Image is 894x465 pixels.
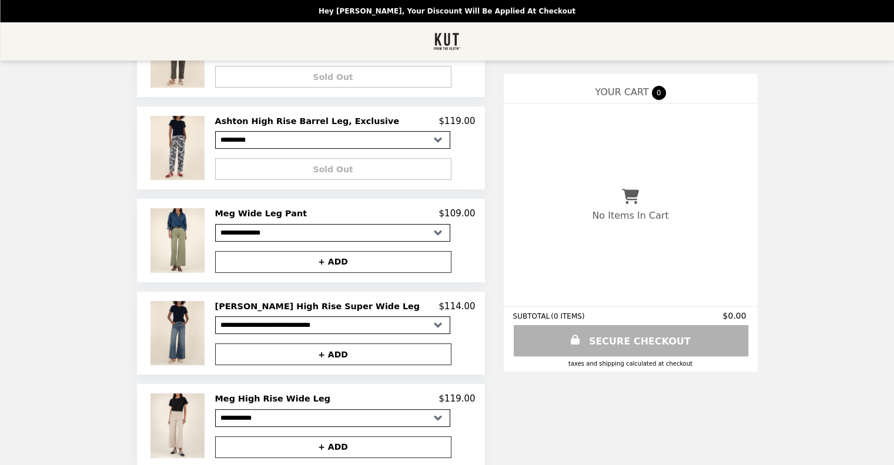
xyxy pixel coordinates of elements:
button: + ADD [215,343,451,365]
button: + ADD [215,251,451,273]
span: ( 0 ITEMS ) [551,312,584,320]
p: $114.00 [438,301,475,312]
span: YOUR CART [595,86,648,98]
select: Select a product variant [215,316,450,334]
h2: Meg Wide Leg Pant [215,208,312,219]
img: Ashton High Rise Barrel Leg, Exclusive [150,116,207,180]
span: 0 [652,86,666,100]
p: No Items In Cart [592,210,668,221]
h2: [PERSON_NAME] High Rise Super Wide Leg [215,301,425,312]
button: + ADD [215,436,451,458]
p: $109.00 [438,208,475,219]
span: SUBTOTAL [513,312,551,320]
p: Hey [PERSON_NAME], your discount will be applied at checkout [319,7,575,15]
h2: Meg High Rise Wide Leg [215,393,335,404]
span: $0.00 [722,311,748,320]
img: Ryan High Rise Super Wide Leg [150,301,207,365]
select: Select a product variant [215,409,450,427]
p: $119.00 [438,393,475,404]
img: Brand Logo [433,29,461,53]
div: Taxes and Shipping calculated at checkout [513,360,748,367]
img: Meg Wide Leg Pant [150,208,207,272]
img: Meg High Rise Wide Leg [150,393,207,457]
select: Select a product variant [215,224,450,242]
h2: Ashton High Rise Barrel Leg, Exclusive [215,116,404,126]
select: Select a product variant [215,131,450,149]
p: $119.00 [438,116,475,126]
